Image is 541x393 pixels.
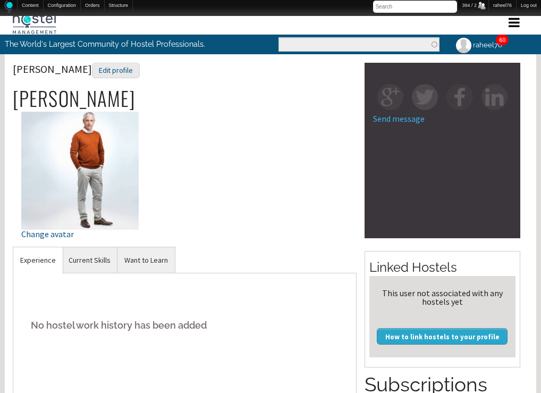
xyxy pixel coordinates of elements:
[21,164,139,238] a: Change avatar
[499,36,505,44] a: 60
[377,84,403,110] img: gp-square.png
[5,35,226,54] p: The World's Largest Community of Hostel Professionals.
[13,13,56,34] img: Hostel Management Home
[21,112,139,229] img: Lema's picture
[62,247,117,273] a: Current Skills
[21,230,139,238] div: Change avatar
[278,37,439,52] input: Enter the terms you wish to search for.
[374,289,511,306] div: This user not associated with any hostels yet
[412,84,438,110] img: tw-square.png
[377,328,508,344] a: How to link hostels to your profile
[4,1,13,13] img: Home
[13,247,63,273] a: Experience
[117,247,175,273] a: Want to Learn
[13,62,140,76] span: [PERSON_NAME]
[13,87,357,110] h2: [PERSON_NAME]
[447,35,508,55] a: raheel76
[454,36,473,55] img: raheel76's picture
[21,309,348,341] h5: No hostel work history has been added
[446,84,472,110] img: fb-square.png
[481,84,508,110] img: in-square.png
[373,113,425,124] a: Send message
[92,62,140,76] a: Edit profile
[373,1,457,13] input: Search
[92,63,140,78] div: Edit profile
[369,258,515,277] h2: Linked Hostels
